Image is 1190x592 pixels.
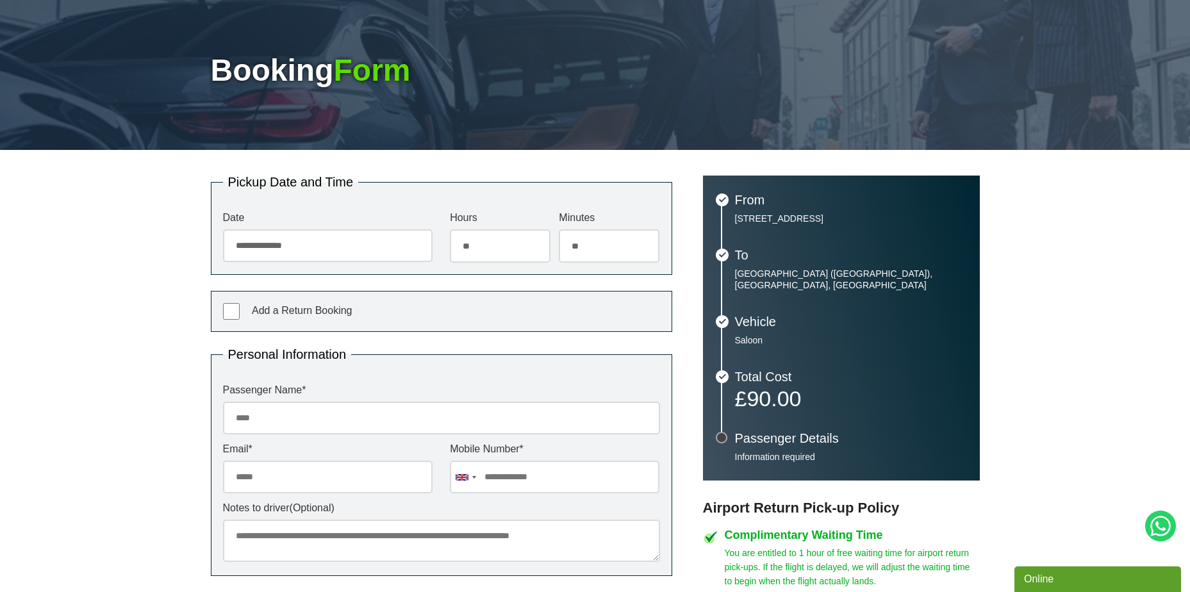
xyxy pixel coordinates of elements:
[223,348,352,361] legend: Personal Information
[703,500,980,516] h3: Airport Return Pick-up Policy
[559,213,659,223] label: Minutes
[252,305,352,316] span: Add a Return Booking
[223,303,240,320] input: Add a Return Booking
[1014,564,1184,592] iframe: chat widget
[735,334,967,346] p: Saloon
[223,444,433,454] label: Email
[735,390,967,407] p: £
[725,546,980,588] p: You are entitled to 1 hour of free waiting time for airport return pick-ups. If the flight is del...
[735,268,967,291] p: [GEOGRAPHIC_DATA] ([GEOGRAPHIC_DATA]), [GEOGRAPHIC_DATA], [GEOGRAPHIC_DATA]
[735,315,967,328] h3: Vehicle
[450,213,550,223] label: Hours
[450,444,659,454] label: Mobile Number
[735,432,967,445] h3: Passenger Details
[333,53,410,87] span: Form
[450,461,480,493] div: United Kingdom: +44
[223,213,433,223] label: Date
[223,503,660,513] label: Notes to driver
[223,176,359,188] legend: Pickup Date and Time
[223,385,660,395] label: Passenger Name
[735,193,967,206] h3: From
[735,213,967,224] p: [STREET_ADDRESS]
[735,249,967,261] h3: To
[747,386,801,411] span: 90.00
[211,55,980,86] h1: Booking
[725,529,980,541] h4: Complimentary Waiting Time
[735,370,967,383] h3: Total Cost
[290,502,335,513] span: (Optional)
[735,451,967,463] p: Information required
